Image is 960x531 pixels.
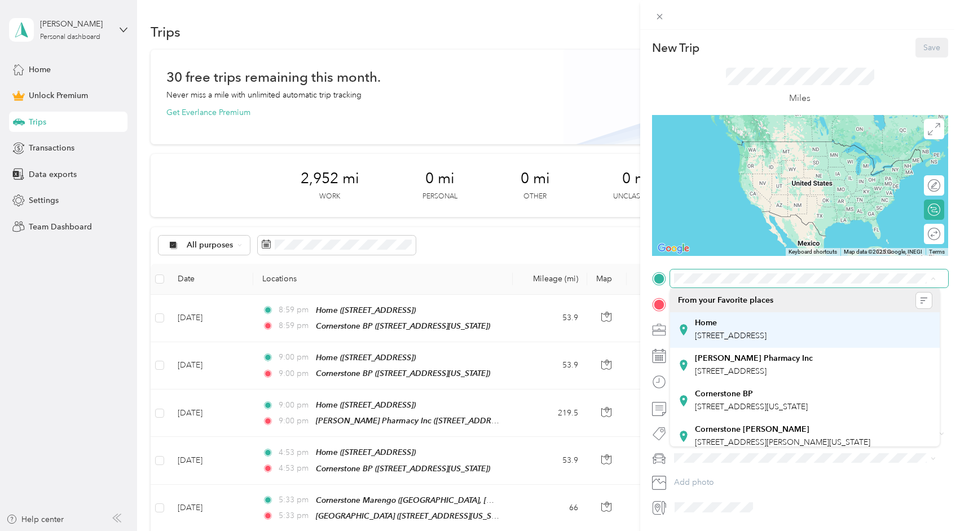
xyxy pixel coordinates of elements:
[929,249,945,255] a: Terms (opens in new tab)
[670,475,948,490] button: Add photo
[652,40,699,56] p: New Trip
[695,389,753,399] strong: Cornerstone BP
[655,241,692,256] a: Open this area in Google Maps (opens a new window)
[695,437,870,447] span: [STREET_ADDRESS][PERSON_NAME][US_STATE]
[789,91,811,105] p: Miles
[695,318,717,328] strong: Home
[695,366,767,376] span: [STREET_ADDRESS]
[789,248,837,256] button: Keyboard shortcuts
[897,468,960,531] iframe: Everlance-gr Chat Button Frame
[678,295,773,306] span: From your Favorite places
[695,353,813,364] strong: [PERSON_NAME] Pharmacy Inc
[844,249,922,255] span: Map data ©2025 Google, INEGI
[655,241,692,256] img: Google
[695,424,809,435] strong: Cornerstone [PERSON_NAME]
[695,402,808,411] span: [STREET_ADDRESS][US_STATE]
[695,331,767,340] span: [STREET_ADDRESS]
